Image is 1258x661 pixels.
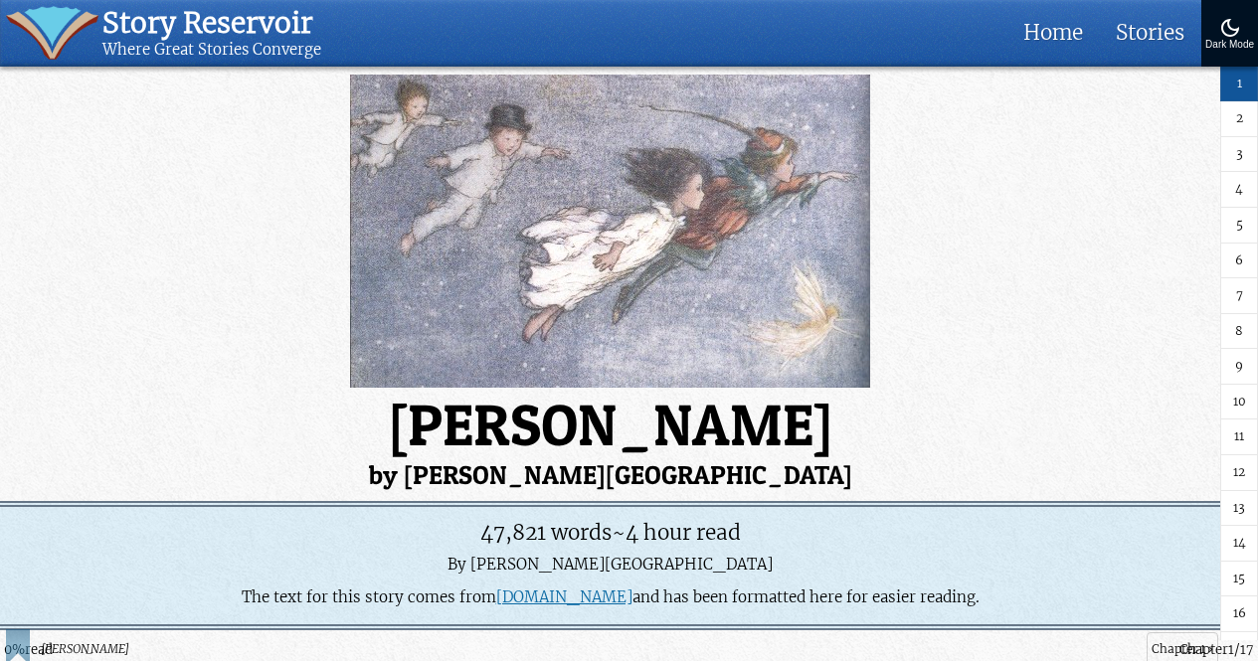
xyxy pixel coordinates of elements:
a: 2 [1220,102,1258,138]
p: The text for this story comes from and has been formatted here for easier reading. [10,587,1209,608]
div: Dark Mode [1205,40,1254,51]
a: 12 [1220,456,1258,492]
a: 9 [1220,350,1258,386]
div: ~ [10,517,1209,549]
span: 4 hour read [626,519,741,546]
a: 7 [1220,279,1258,315]
a: 5 [1220,208,1258,244]
a: 13 [1220,491,1258,527]
a: 10 [1220,385,1258,420]
div: read [4,640,53,660]
span: 0% [4,641,25,658]
a: 16 [1220,597,1258,633]
span: 8 [1235,322,1243,341]
span: [PERSON_NAME] [40,640,1139,659]
a: 6 [1220,244,1258,279]
div: Where Great Stories Converge [102,41,321,60]
span: 5 [1236,216,1243,235]
span: 3 [1236,145,1243,164]
span: 1 [1228,641,1234,658]
span: 14 [1233,535,1246,554]
span: 9 [1235,358,1243,377]
span: 6 [1235,251,1243,270]
span: 12 [1233,464,1245,483]
span: 10 [1233,393,1246,412]
span: 7 [1236,287,1243,306]
span: Word Count [480,519,612,546]
a: 15 [1220,562,1258,597]
img: icon of book with waver spilling out. [6,6,98,60]
span: 4 [1235,181,1243,200]
span: 1 [1237,75,1242,93]
a: 3 [1220,137,1258,173]
span: 13 [1233,499,1245,518]
a: 4 [1220,173,1258,209]
a: 14 [1220,527,1258,563]
img: Turn On Dark Mode [1218,16,1242,40]
a: 8 [1220,314,1258,350]
span: 15 [1233,570,1245,588]
div: Story Reservoir [102,6,321,41]
span: 2 [1236,110,1243,129]
span: 16 [1233,605,1246,624]
p: By [PERSON_NAME][GEOGRAPHIC_DATA] [10,555,1209,576]
a: 11 [1220,420,1258,456]
span: 11 [1234,428,1244,447]
a: 1 [1220,67,1258,102]
a: [DOMAIN_NAME] [496,587,632,607]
